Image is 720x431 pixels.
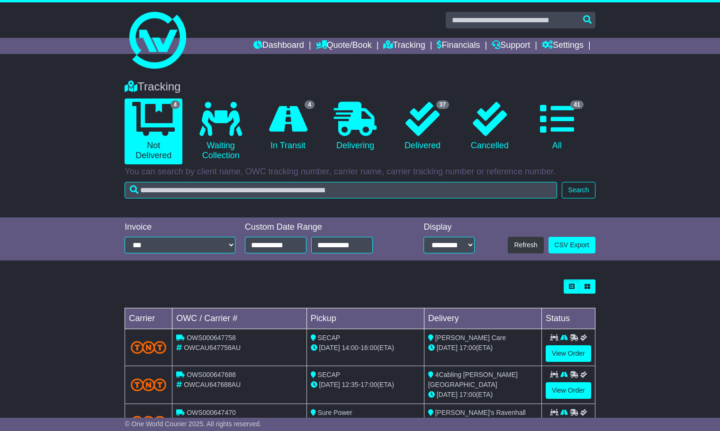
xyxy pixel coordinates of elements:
[436,100,449,109] span: 37
[319,344,340,351] span: [DATE]
[187,409,236,416] span: OWS000647470
[184,344,241,351] span: OWCAU647758AU
[424,308,541,329] td: Delivery
[172,308,306,329] td: OWC / Carrier #
[435,409,526,416] span: [PERSON_NAME]'s Ravenhall
[437,344,458,351] span: [DATE]
[437,391,458,398] span: [DATE]
[570,100,583,109] span: 41
[423,222,475,233] div: Display
[562,182,595,198] button: Search
[245,222,396,233] div: Custom Date Range
[187,371,236,378] span: OWS000647688
[131,378,166,391] img: TNT_Domestic.png
[253,38,304,54] a: Dashboard
[549,237,595,253] a: CSV Export
[428,343,538,353] div: (ETA)
[383,38,425,54] a: Tracking
[546,345,591,362] a: View Order
[318,409,352,416] span: Sure Power
[461,99,519,154] a: Cancelled
[318,334,340,341] span: SECAP
[305,100,315,109] span: 4
[459,391,476,398] span: 17:00
[171,100,180,109] span: 4
[125,308,172,329] td: Carrier
[259,99,317,154] a: 4 In Transit
[125,420,261,428] span: © One World Courier 2025. All rights reserved.
[192,99,250,164] a: Waiting Collection
[542,38,584,54] a: Settings
[394,99,451,154] a: 37 Delivered
[437,38,480,54] a: Financials
[125,222,235,233] div: Invoice
[311,380,420,390] div: - (ETA)
[316,38,372,54] a: Quote/Book
[428,371,518,388] span: 4Cabling [PERSON_NAME][GEOGRAPHIC_DATA]
[319,381,340,388] span: [DATE]
[125,99,182,164] a: 4 Not Delivered
[459,344,476,351] span: 17:00
[187,334,236,341] span: OWS000647758
[428,390,538,400] div: (ETA)
[120,80,600,94] div: Tracking
[546,382,591,399] a: View Order
[342,381,359,388] span: 12:35
[360,381,377,388] span: 17:00
[326,99,384,154] a: Delivering
[528,99,586,154] a: 41 All
[508,237,543,253] button: Refresh
[492,38,530,54] a: Support
[541,308,595,329] td: Status
[318,371,340,378] span: SECAP
[342,344,359,351] span: 14:00
[125,167,595,177] p: You can search by client name, OWC tracking number, carrier name, carrier tracking number or refe...
[184,381,241,388] span: OWCAU647688AU
[360,344,377,351] span: 16:00
[131,416,166,429] img: TNT_Domestic.png
[131,341,166,354] img: TNT_Domestic.png
[435,334,506,341] span: [PERSON_NAME] Care
[306,308,424,329] td: Pickup
[311,343,420,353] div: - (ETA)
